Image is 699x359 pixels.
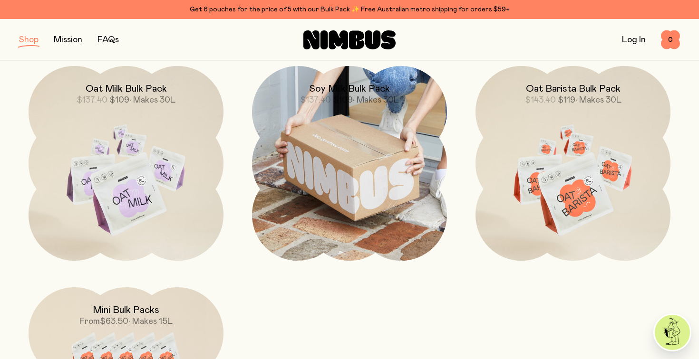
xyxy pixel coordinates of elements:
[333,96,353,104] span: $109
[353,96,399,104] span: • Makes 30L
[575,96,621,104] span: • Makes 30L
[54,36,82,44] a: Mission
[661,30,680,49] button: 0
[476,66,670,261] a: Oat Barista Bulk Pack$143.40$119• Makes 30L
[558,96,575,104] span: $119
[93,304,159,316] h2: Mini Bulk Packs
[655,315,690,350] img: agent
[19,4,680,15] div: Get 6 pouches for the price of 5 with our Bulk Pack ✨ Free Australian metro shipping for orders $59+
[77,96,107,104] span: $137.40
[109,96,129,104] span: $109
[300,96,331,104] span: $137.40
[129,96,175,104] span: • Makes 30L
[100,317,128,326] span: $63.50
[29,66,223,261] a: Oat Milk Bulk Pack$137.40$109• Makes 30L
[622,36,646,44] a: Log In
[86,83,167,94] h2: Oat Milk Bulk Pack
[525,96,556,104] span: $143.40
[252,66,447,261] a: Soy Milk Bulk Pack$137.40$109• Makes 30L
[526,83,621,94] h2: Oat Barista Bulk Pack
[309,83,390,94] h2: Soy Milk Bulk Pack
[128,317,173,326] span: • Makes 15L
[97,36,119,44] a: FAQs
[79,317,100,326] span: From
